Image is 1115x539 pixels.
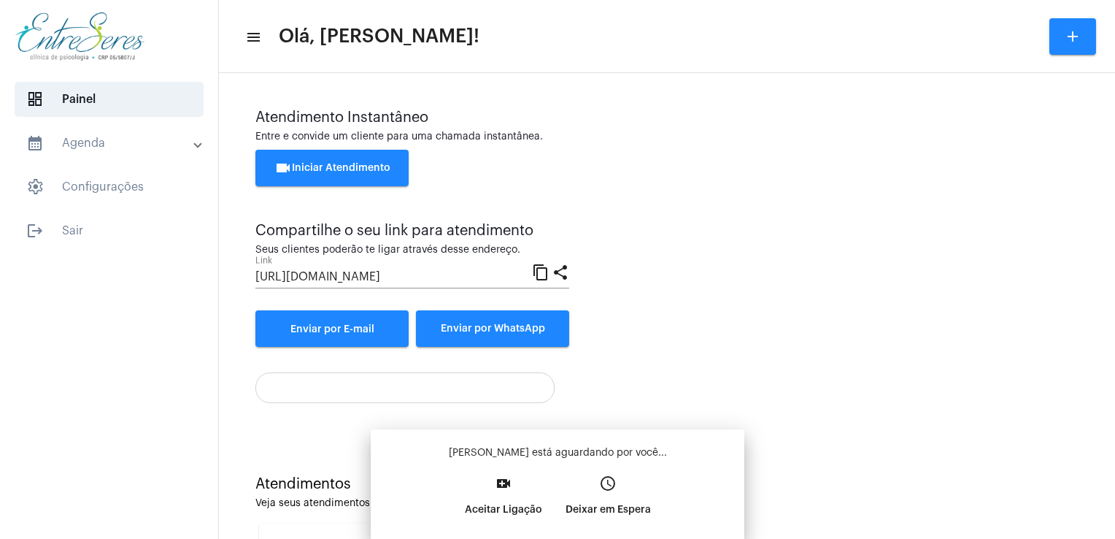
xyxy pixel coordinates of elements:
[255,223,569,239] div: Compartilhe o seu link para atendimento
[465,497,542,523] p: Aceitar Ligação
[552,263,569,280] mat-icon: share
[26,178,44,196] span: sidenav icon
[274,159,292,177] mat-icon: videocam
[255,110,1079,126] div: Atendimento Instantâneo
[554,470,663,533] button: Deixar em Espera
[382,446,733,460] p: [PERSON_NAME] está aguardando por você...
[495,475,512,492] mat-icon: video_call
[599,475,617,492] mat-icon: access_time
[255,131,1079,142] div: Entre e convide um cliente para uma chamada instantânea.
[532,263,549,280] mat-icon: content_copy
[245,28,260,46] mat-icon: sidenav icon
[566,497,651,523] p: Deixar em Espera
[15,169,204,204] span: Configurações
[26,134,195,152] mat-panel-title: Agenda
[255,498,1079,509] div: Veja seus atendimentos em aberto.
[274,163,390,173] span: Iniciar Atendimento
[15,213,204,248] span: Sair
[26,91,44,108] span: sidenav icon
[453,470,554,533] button: Aceitar Ligação
[255,245,569,256] div: Seus clientes poderão te ligar através desse endereço.
[279,25,479,48] span: Olá, [PERSON_NAME]!
[12,7,148,66] img: aa27006a-a7e4-c883-abf8-315c10fe6841.png
[1064,28,1081,45] mat-icon: add
[441,324,545,334] span: Enviar por WhatsApp
[255,476,1079,492] div: Atendimentos
[26,134,44,152] mat-icon: sidenav icon
[15,82,204,117] span: Painel
[290,324,374,335] span: Enviar por E-mail
[26,222,44,240] mat-icon: sidenav icon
